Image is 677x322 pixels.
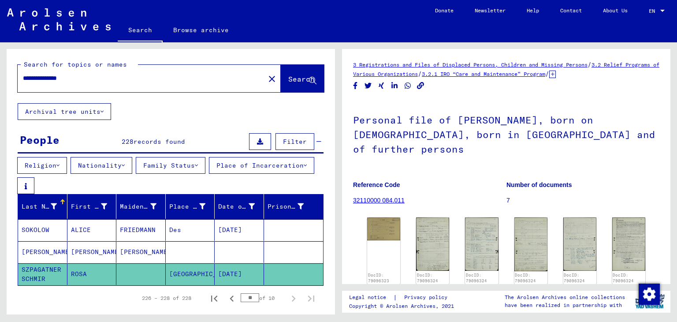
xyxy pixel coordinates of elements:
div: Prisoner # [268,199,315,213]
span: / [545,70,549,78]
button: Share on Twitter [364,80,373,91]
a: DocID: 79096324 [613,273,634,284]
button: Copy link [416,80,425,91]
a: DocID: 79096323 [368,273,389,284]
button: Share on Xing [377,80,386,91]
mat-header-cell: Maiden Name [116,194,166,219]
mat-icon: close [267,74,277,84]
button: Last page [302,289,320,307]
button: Next page [285,289,302,307]
a: Legal notice [349,293,393,302]
span: records found [134,138,185,146]
mat-cell: ROSA [67,263,117,285]
a: 3 Registrations and Files of Displaced Persons, Children and Missing Persons [353,61,588,68]
span: Filter [283,138,307,146]
p: Copyright © Arolsen Archives, 2021 [349,302,458,310]
mat-select-trigger: EN [649,7,655,14]
button: Religion [17,157,67,174]
a: Privacy policy [397,293,458,302]
button: Family Status [136,157,205,174]
a: 32110000 084.011 [353,197,405,204]
span: 228 [122,138,134,146]
div: Last Name [22,199,68,213]
div: 226 – 228 of 228 [142,294,191,302]
div: Place of Birth [169,202,206,211]
h1: Personal file of [PERSON_NAME], born on [DEMOGRAPHIC_DATA], born in [GEOGRAPHIC_DATA] and of furt... [353,100,659,168]
img: yv_logo.png [633,290,666,312]
mat-header-cell: Place of Birth [166,194,215,219]
div: People [20,132,60,148]
mat-cell: FRIEDMANN [116,219,166,241]
div: Maiden Name [120,202,156,211]
a: Search [118,19,163,42]
mat-header-cell: Prisoner # [264,194,324,219]
mat-cell: [GEOGRAPHIC_DATA] [166,263,215,285]
div: | [349,293,458,302]
div: Last Name [22,202,57,211]
p: have been realized in partnership with [505,301,625,309]
a: DocID: 79096324 [564,273,585,284]
div: First Name [71,202,108,211]
button: Archival tree units [18,103,111,120]
mat-cell: SOKOLOW [18,219,67,241]
mat-header-cell: Last Name [18,194,67,219]
button: Previous page [223,289,241,307]
img: 003.jpg [514,217,547,271]
mat-cell: [PERSON_NAME] [67,241,117,263]
mat-cell: [DATE] [215,263,264,285]
div: First Name [71,199,119,213]
div: of 10 [241,294,285,302]
p: The Arolsen Archives online collections [505,293,625,301]
img: 005.jpg [612,217,645,271]
b: Reference Code [353,181,400,188]
b: Number of documents [506,181,572,188]
div: Date of Birth [218,202,255,211]
a: DocID: 79096324 [515,273,536,284]
div: Prisoner # [268,202,304,211]
img: 004.jpg [563,217,596,271]
div: Date of Birth [218,199,266,213]
a: Browse archive [163,19,239,41]
a: DocID: 79096324 [417,273,438,284]
button: Search [281,65,324,92]
img: 002.jpg [465,217,498,271]
mat-cell: SZPAGATNER SCHMIR [18,263,67,285]
img: 001.jpg [416,217,449,271]
img: Zustimmung ändern [639,284,660,305]
button: Share on WhatsApp [403,80,413,91]
button: First page [205,289,223,307]
button: Clear [263,70,281,87]
a: DocID: 79096324 [466,273,487,284]
img: Arolsen_neg.svg [7,8,111,30]
img: 001.jpg [367,217,400,240]
button: Nationality [71,157,132,174]
button: Share on Facebook [351,80,360,91]
mat-cell: [DATE] [215,219,264,241]
div: Maiden Name [120,199,167,213]
button: Share on LinkedIn [390,80,399,91]
div: Place of Birth [169,199,217,213]
mat-header-cell: First Name [67,194,117,219]
mat-cell: ALICE [67,219,117,241]
button: Filter [275,133,314,150]
a: 3.2.1 IRO “Care and Maintenance” Program [422,71,545,77]
mat-cell: Des [166,219,215,241]
p: 7 [506,196,659,205]
span: / [588,60,591,68]
mat-header-cell: Date of Birth [215,194,264,219]
button: Place of Incarceration [209,157,314,174]
div: Zustimmung ändern [638,283,659,304]
mat-cell: [PERSON_NAME] [116,241,166,263]
mat-cell: [PERSON_NAME] [18,241,67,263]
span: / [418,70,422,78]
span: Search [288,75,315,83]
mat-label: Search for topics or names [24,60,127,68]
